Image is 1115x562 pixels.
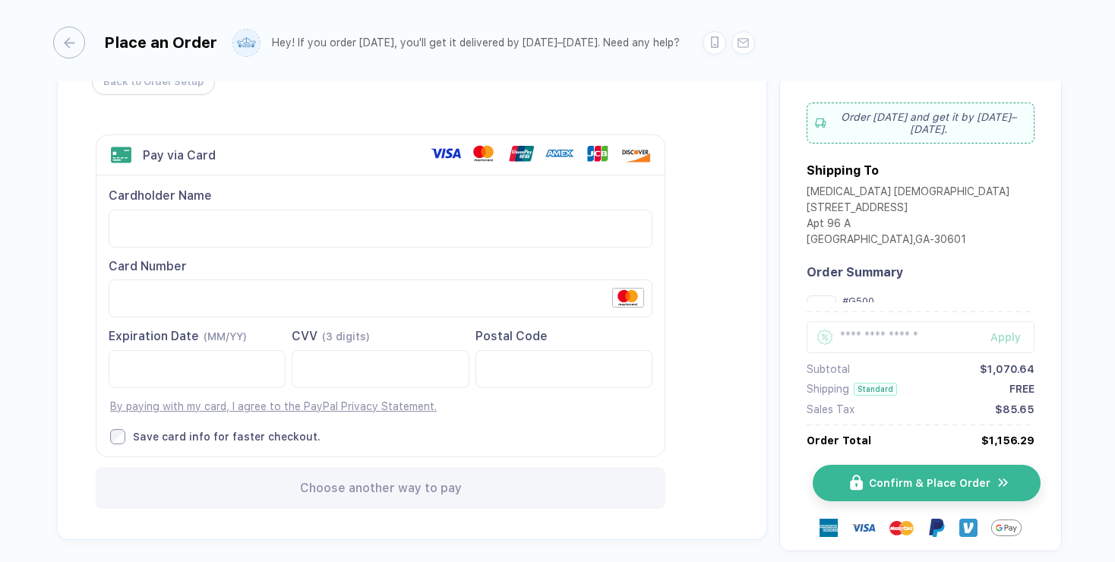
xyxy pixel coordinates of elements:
img: GPay [991,513,1022,543]
div: Pay via Card [143,148,216,163]
div: FREE [1009,383,1034,395]
div: [MEDICAL_DATA] [DEMOGRAPHIC_DATA] [807,185,1009,201]
iframe: Secure Credit Card Frame - CVV [305,351,456,387]
img: master-card [889,516,914,540]
div: [STREET_ADDRESS] [807,201,1009,217]
span: (3 digits) [322,330,370,343]
img: express [820,519,838,537]
img: visa [851,516,876,540]
div: [GEOGRAPHIC_DATA] , GA - 30601 [807,233,1009,249]
div: Sales Tax [807,403,854,415]
div: $1,156.29 [981,434,1034,447]
iframe: Secure Credit Card Frame - Postal Code [488,351,640,387]
div: Place an Order [104,33,217,52]
span: Confirm & Place Order [869,477,990,489]
div: Save card info for faster checkout. [133,430,321,444]
button: Apply [971,321,1034,353]
div: Expiration Date [109,328,286,345]
iframe: Secure Credit Card Frame - Credit Card Number [122,280,640,317]
div: Cardholder Name [109,188,652,204]
div: Hey! If you order [DATE], you'll get it delivered by [DATE]–[DATE]. Need any help? [272,36,680,49]
iframe: Secure Credit Card Frame - Cardholder Name [122,210,640,247]
div: Choose another way to pay [96,467,665,509]
div: Subtotal [807,363,850,375]
img: Venmo [959,519,978,537]
img: icon [850,475,863,491]
iframe: Secure Credit Card Frame - Expiration Date [122,351,273,387]
span: Choose another way to pay [300,481,462,495]
div: Apply [990,331,1034,343]
img: icon [997,475,1010,490]
img: fb9aa926-e695-4370-a8e4-5a388ec50f65_nt_front_1753802560874.jpg [810,299,832,321]
img: user profile [233,30,260,56]
div: Card Number [109,258,652,275]
div: Postal Code [475,328,652,345]
div: $85.65 [995,403,1034,415]
img: Paypal [927,519,946,537]
button: iconConfirm & Place Ordericon [813,465,1041,501]
div: Standard [854,383,897,396]
div: Shipping [807,383,849,395]
div: Order [DATE] and get it by [DATE]–[DATE] . [807,103,1034,144]
div: CVV [292,328,469,345]
div: $1,070.64 [980,363,1034,375]
div: Apt 96 A [807,217,1009,233]
div: Order Total [807,434,871,447]
button: Back to Order Setup [92,69,215,95]
div: Order Summary [807,265,1034,279]
span: Back to Order Setup [103,70,204,94]
a: By paying with my card, I agree to the PayPal Privacy Statement. [110,400,437,412]
input: Save card info for faster checkout. [110,429,125,444]
div: Shipping To [807,163,879,178]
span: (MM/YY) [204,330,247,343]
div: #G500 [842,295,1034,307]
